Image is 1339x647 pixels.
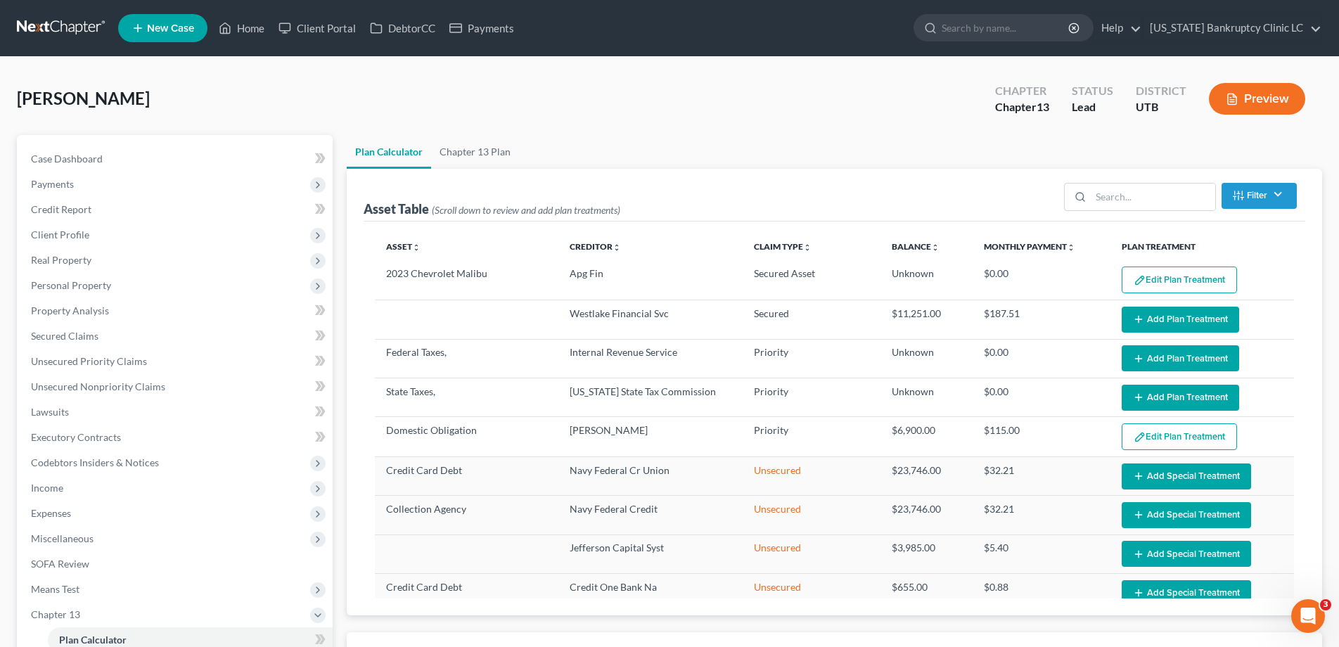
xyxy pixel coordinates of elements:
i: unfold_more [931,243,940,252]
button: Filter [1222,183,1297,209]
i: unfold_more [613,243,621,252]
span: [PERSON_NAME] [17,88,150,108]
td: Credit One Bank Na [558,574,742,613]
span: Executory Contracts [31,431,121,443]
img: edit-pencil-c1479a1de80d8dea1e2430c2f745a3c6a07e9d7aa2eeffe225670001d78357a8.svg [1134,274,1146,286]
td: $655.00 [880,574,973,613]
div: Chapter [995,99,1049,115]
th: Plan Treatment [1110,233,1294,261]
button: Preview [1209,83,1305,115]
a: Case Dashboard [20,146,333,172]
a: Lawsuits [20,399,333,425]
span: Codebtors Insiders & Notices [31,456,159,468]
a: DebtorCC [363,15,442,41]
span: Credit Report [31,203,91,215]
td: Priority [743,417,880,456]
i: unfold_more [1067,243,1075,252]
a: Chapter 13 Plan [431,135,519,169]
a: Creditorunfold_more [570,241,621,252]
button: Add Plan Treatment [1122,345,1239,371]
td: $32.21 [973,496,1110,534]
span: Income [31,482,63,494]
td: $115.00 [973,417,1110,456]
td: [US_STATE] State Tax Commission [558,378,742,417]
div: UTB [1136,99,1186,115]
td: Federal Taxes, [375,339,558,378]
td: $6,900.00 [880,417,973,456]
span: Means Test [31,583,79,595]
a: Plan Calculator [347,135,431,169]
button: Add Special Treatment [1122,502,1251,528]
td: Internal Revenue Service [558,339,742,378]
span: SOFA Review [31,558,89,570]
span: Secured Claims [31,330,98,342]
td: Unsecured [743,456,880,495]
td: $187.51 [973,300,1110,339]
td: Unknown [880,378,973,417]
a: Claim Typeunfold_more [754,241,812,252]
button: Add Plan Treatment [1122,307,1239,333]
div: Chapter [995,83,1049,99]
span: Real Property [31,254,91,266]
td: Collection Agency [375,496,558,534]
td: Unknown [880,261,973,300]
a: Secured Claims [20,323,333,349]
div: Lead [1072,99,1113,115]
td: $0.00 [973,378,1110,417]
span: New Case [147,23,194,34]
td: Priority [743,378,880,417]
span: (Scroll down to review and add plan treatments) [432,204,620,216]
span: Property Analysis [31,305,109,316]
button: Edit Plan Treatment [1122,267,1237,293]
span: Client Profile [31,229,89,241]
td: Unsecured [743,574,880,613]
a: Help [1094,15,1141,41]
td: $11,251.00 [880,300,973,339]
div: Status [1072,83,1113,99]
button: Add Special Treatment [1122,463,1251,489]
span: Plan Calculator [59,634,127,646]
div: Asset Table [364,200,620,217]
span: 3 [1320,599,1331,610]
iframe: Intercom live chat [1291,599,1325,633]
td: Unsecured [743,534,880,573]
td: Apg Fin [558,261,742,300]
a: Client Portal [271,15,363,41]
a: Unsecured Nonpriority Claims [20,374,333,399]
span: Chapter 13 [31,608,80,620]
td: $32.21 [973,456,1110,495]
a: Assetunfold_more [386,241,421,252]
button: Add Plan Treatment [1122,385,1239,411]
td: Priority [743,339,880,378]
a: Home [212,15,271,41]
td: Credit Card Debt [375,574,558,613]
button: Edit Plan Treatment [1122,423,1237,450]
td: Secured Asset [743,261,880,300]
img: edit-pencil-c1479a1de80d8dea1e2430c2f745a3c6a07e9d7aa2eeffe225670001d78357a8.svg [1134,431,1146,443]
a: SOFA Review [20,551,333,577]
span: Expenses [31,507,71,519]
i: unfold_more [803,243,812,252]
td: State Taxes, [375,378,558,417]
td: Navy Federal Cr Union [558,456,742,495]
span: Lawsuits [31,406,69,418]
td: 2023 Chevrolet Malibu [375,261,558,300]
td: Secured [743,300,880,339]
td: $3,985.00 [880,534,973,573]
span: Unsecured Priority Claims [31,355,147,367]
a: Payments [442,15,521,41]
button: Add Special Treatment [1122,541,1251,567]
a: Executory Contracts [20,425,333,450]
td: $0.00 [973,339,1110,378]
td: $0.88 [973,574,1110,613]
td: $5.40 [973,534,1110,573]
input: Search by name... [942,15,1070,41]
td: $0.00 [973,261,1110,300]
i: unfold_more [412,243,421,252]
div: District [1136,83,1186,99]
span: Payments [31,178,74,190]
td: [PERSON_NAME] [558,417,742,456]
span: Case Dashboard [31,153,103,165]
td: Unsecured [743,496,880,534]
input: Search... [1091,184,1215,210]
